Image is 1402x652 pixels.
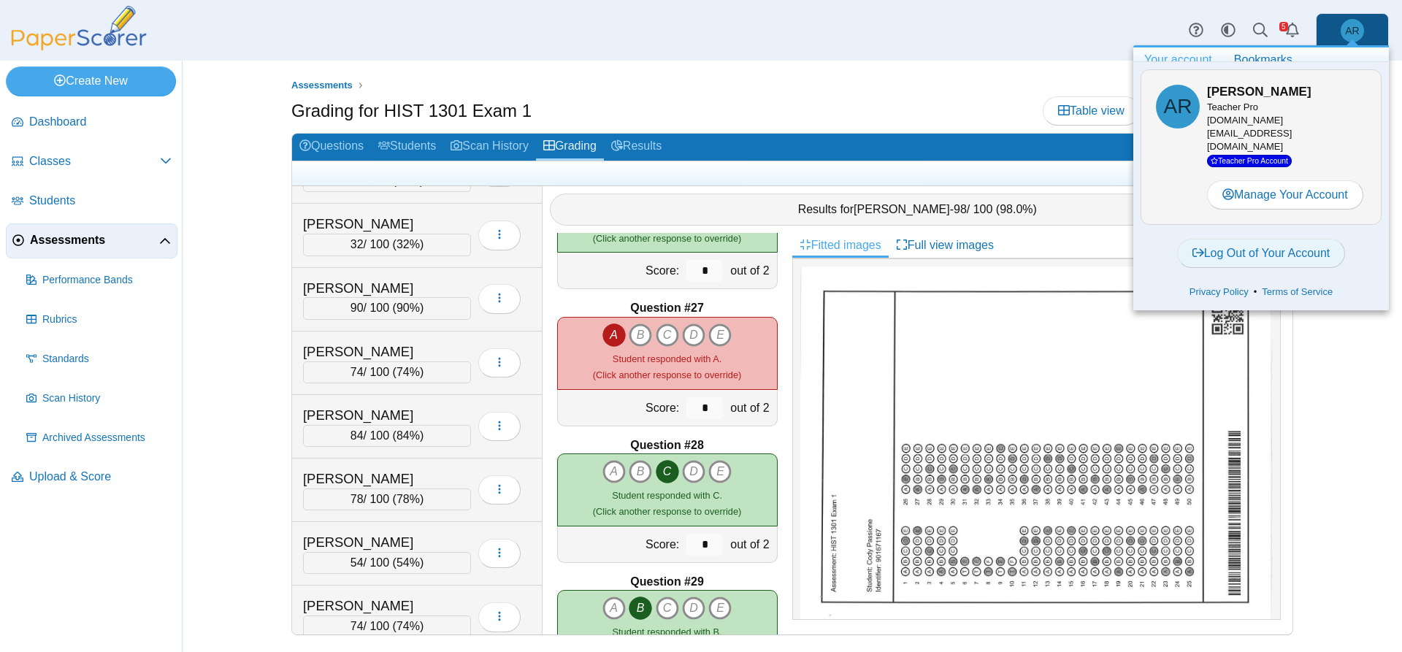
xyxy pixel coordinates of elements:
[30,232,159,248] span: Assessments
[303,342,449,361] div: [PERSON_NAME]
[6,145,177,180] a: Classes
[303,552,471,574] div: / 100 ( )
[708,323,732,347] i: E
[1207,155,1292,167] span: Teacher Pro Account
[1184,285,1254,299] a: Privacy Policy
[42,273,172,288] span: Performance Bands
[613,626,722,637] span: Student responded with B.
[303,488,471,510] div: / 100 ( )
[397,493,420,505] span: 78%
[6,40,152,53] a: PaperScorer
[682,460,705,483] i: D
[303,215,449,234] div: [PERSON_NAME]
[629,597,652,620] i: B
[550,193,1286,226] div: Results for - / 100 ( )
[604,134,669,161] a: Results
[593,353,741,380] small: (Click another response to override)
[6,6,152,50] img: PaperScorer
[20,263,177,298] a: Performance Bands
[1058,104,1125,117] span: Table view
[397,366,420,378] span: 74%
[42,312,172,327] span: Rubrics
[397,302,420,314] span: 90%
[536,134,604,161] a: Grading
[593,490,741,517] small: (Click another response to override)
[1133,47,1223,72] a: Your account
[1223,47,1303,72] a: Bookmarks
[656,323,679,347] i: C
[6,105,177,140] a: Dashboard
[1207,101,1258,112] span: Teacher Pro
[708,597,732,620] i: E
[854,203,950,215] span: [PERSON_NAME]
[42,391,172,406] span: Scan History
[350,493,364,505] span: 78
[1141,281,1382,303] div: •
[350,620,364,632] span: 74
[656,597,679,620] i: C
[1345,26,1359,36] span: Alejandro Renteria
[20,302,177,337] a: Rubrics
[1207,83,1366,101] h3: [PERSON_NAME]
[20,421,177,456] a: Archived Assessments
[6,223,177,258] a: Assessments
[291,99,532,123] h1: Grading for HIST 1301 Exam 1
[303,297,471,319] div: / 100 ( )
[558,390,683,426] div: Score:
[303,279,449,298] div: [PERSON_NAME]
[613,353,721,364] span: Student responded with A.
[42,352,172,367] span: Standards
[350,556,364,569] span: 54
[20,381,177,416] a: Scan History
[1043,96,1140,126] a: Table view
[303,533,449,552] div: [PERSON_NAME]
[630,300,703,316] b: Question #27
[889,233,1001,258] a: Full view images
[29,114,172,130] span: Dashboard
[602,323,626,347] i: A
[727,253,776,288] div: out of 2
[800,266,1273,632] img: 3171406_SEPTEMBER_25_2025T18_16_22_686000000.jpeg
[350,429,364,442] span: 84
[558,526,683,562] div: Score:
[708,460,732,483] i: E
[443,134,536,161] a: Scan History
[6,460,177,495] a: Upload & Score
[397,429,420,442] span: 84%
[727,390,776,426] div: out of 2
[397,556,420,569] span: 54%
[1341,19,1364,42] span: Alejandro Renteria
[288,77,356,95] a: Assessments
[612,490,722,501] span: Student responded with C.
[292,134,371,161] a: Questions
[682,597,705,620] i: D
[1207,101,1366,167] div: [DOMAIN_NAME][EMAIL_ADDRESS][DOMAIN_NAME]
[42,431,172,445] span: Archived Assessments
[397,238,420,250] span: 32%
[1177,239,1346,268] a: Log Out of Your Account
[630,574,703,590] b: Question #29
[350,366,364,378] span: 74
[602,460,626,483] i: A
[397,620,420,632] span: 74%
[558,253,683,288] div: Score:
[656,460,679,483] i: C
[371,134,443,161] a: Students
[303,234,471,256] div: / 100 ( )
[303,597,449,615] div: [PERSON_NAME]
[303,615,471,637] div: / 100 ( )
[602,597,626,620] i: A
[291,80,353,91] span: Assessments
[630,437,703,453] b: Question #28
[29,193,172,209] span: Students
[727,526,776,562] div: out of 2
[29,469,172,485] span: Upload & Score
[1164,96,1192,117] span: Alejandro Renteria
[1257,285,1338,299] a: Terms of Service
[6,184,177,219] a: Students
[303,361,471,383] div: / 100 ( )
[303,469,449,488] div: [PERSON_NAME]
[1316,13,1389,48] a: Alejandro Renteria
[629,460,652,483] i: B
[303,425,471,447] div: / 100 ( )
